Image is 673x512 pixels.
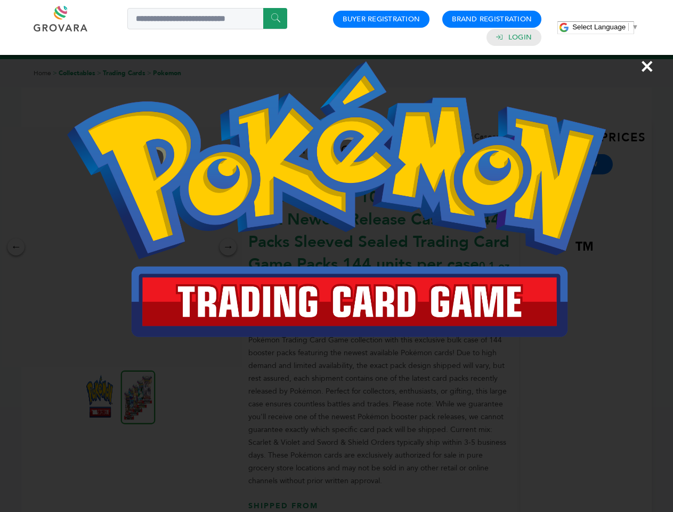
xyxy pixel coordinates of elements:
[67,61,605,337] img: Image Preview
[508,33,532,42] a: Login
[572,23,626,31] span: Select Language
[127,8,287,29] input: Search a product or brand...
[572,23,638,31] a: Select Language​
[343,14,420,24] a: Buyer Registration
[452,14,532,24] a: Brand Registration
[640,51,654,81] span: ×
[631,23,638,31] span: ▼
